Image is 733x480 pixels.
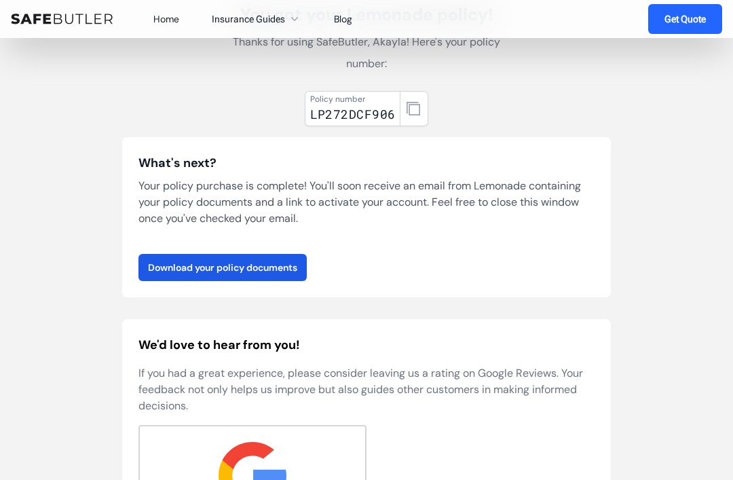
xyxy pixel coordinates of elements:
[11,14,113,24] img: SafeButler Text Logo
[138,254,307,281] a: Download your policy documents
[310,105,396,124] div: LP272DCF906
[212,11,301,27] button: Insurance Guides
[310,94,396,105] div: Policy number
[138,335,595,354] h2: We'd love to hear from you!
[138,153,595,172] h3: What's next?
[648,4,722,34] a: Get Quote
[153,13,179,25] a: Home
[138,178,595,227] p: Your policy purchase is complete! You'll soon receive an email from Lemonade containing your poli...
[334,13,352,25] a: Blog
[214,31,519,75] p: Thanks for using SafeButler, Akayla! Here's your policy number:
[138,365,595,414] p: If you had a great experience, please consider leaving us a rating on Google Reviews. Your feedba...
